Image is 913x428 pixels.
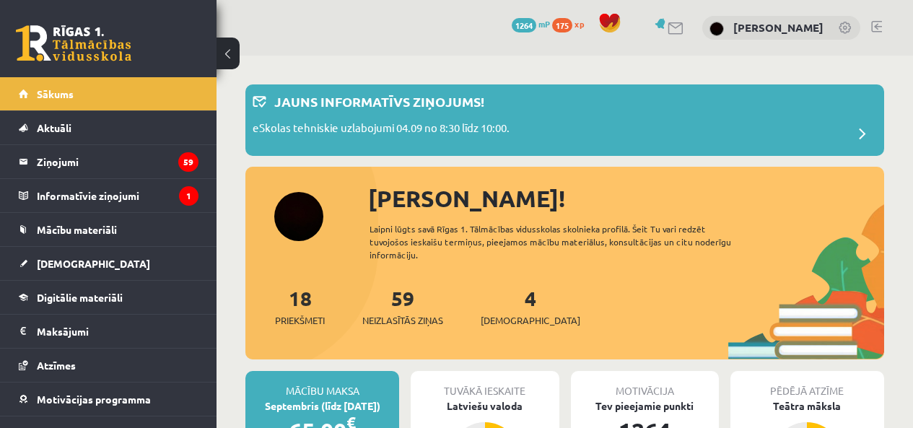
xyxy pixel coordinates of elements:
span: Motivācijas programma [37,393,151,406]
p: Jauns informatīvs ziņojums! [274,92,484,111]
a: Maksājumi [19,315,198,348]
a: 18Priekšmeti [275,285,325,328]
a: Ziņojumi59 [19,145,198,178]
a: Mācību materiāli [19,213,198,246]
a: Digitālie materiāli [19,281,198,314]
span: Sākums [37,87,74,100]
a: 175 xp [552,18,591,30]
div: Tuvākā ieskaite [411,371,559,398]
span: [DEMOGRAPHIC_DATA] [37,257,150,270]
div: Tev pieejamie punkti [571,398,719,414]
a: Aktuāli [19,111,198,144]
div: Teātra māksla [730,398,884,414]
div: Latviešu valoda [411,398,559,414]
div: Septembris (līdz [DATE]) [245,398,399,414]
a: 1264 mP [512,18,550,30]
legend: Ziņojumi [37,145,198,178]
a: 4[DEMOGRAPHIC_DATA] [481,285,580,328]
legend: Maksājumi [37,315,198,348]
div: Pēdējā atzīme [730,371,884,398]
legend: Informatīvie ziņojumi [37,179,198,212]
a: 59Neizlasītās ziņas [362,285,443,328]
span: [DEMOGRAPHIC_DATA] [481,313,580,328]
a: Sākums [19,77,198,110]
i: 1 [179,186,198,206]
i: 59 [178,152,198,172]
span: 1264 [512,18,536,32]
a: Atzīmes [19,349,198,382]
div: Motivācija [571,371,719,398]
a: Rīgas 1. Tālmācības vidusskola [16,25,131,61]
img: Gabriela Kozlova [709,22,724,36]
div: Laipni lūgts savā Rīgas 1. Tālmācības vidusskolas skolnieka profilā. Šeit Tu vari redzēt tuvojošo... [370,222,753,261]
a: Informatīvie ziņojumi1 [19,179,198,212]
span: xp [575,18,584,30]
span: mP [538,18,550,30]
span: Atzīmes [37,359,76,372]
span: Priekšmeti [275,313,325,328]
span: 175 [552,18,572,32]
p: eSkolas tehniskie uzlabojumi 04.09 no 8:30 līdz 10:00. [253,120,510,140]
span: Neizlasītās ziņas [362,313,443,328]
a: Motivācijas programma [19,383,198,416]
span: Digitālie materiāli [37,291,123,304]
a: [DEMOGRAPHIC_DATA] [19,247,198,280]
a: Jauns informatīvs ziņojums! eSkolas tehniskie uzlabojumi 04.09 no 8:30 līdz 10:00. [253,92,877,149]
a: [PERSON_NAME] [733,20,824,35]
div: [PERSON_NAME]! [368,181,884,216]
span: Aktuāli [37,121,71,134]
span: Mācību materiāli [37,223,117,236]
div: Mācību maksa [245,371,399,398]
